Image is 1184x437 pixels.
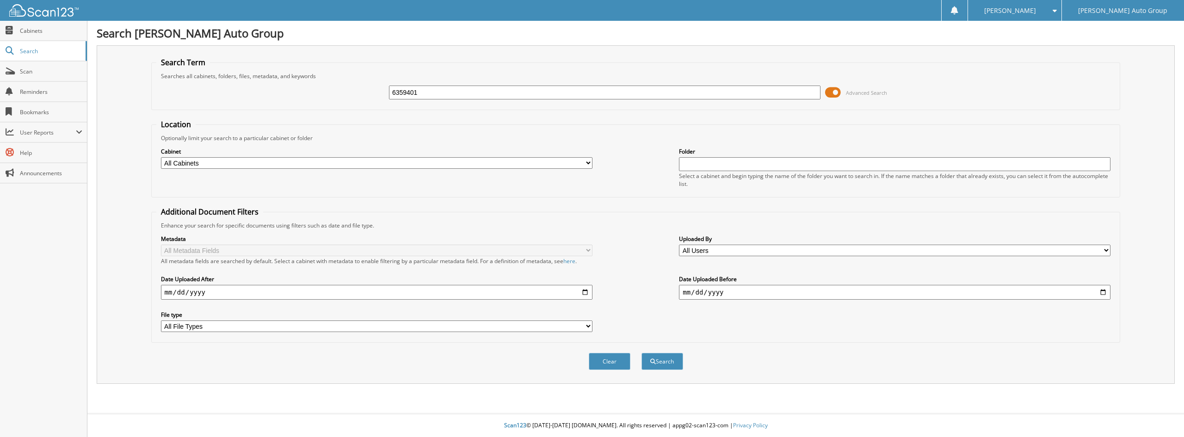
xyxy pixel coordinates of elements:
[20,47,81,55] span: Search
[20,27,82,35] span: Cabinets
[20,169,82,177] span: Announcements
[641,353,683,370] button: Search
[20,149,82,157] span: Help
[733,421,768,429] a: Privacy Policy
[87,414,1184,437] div: © [DATE]-[DATE] [DOMAIN_NAME]. All rights reserved | appg02-scan123-com |
[679,285,1110,300] input: end
[161,285,592,300] input: start
[161,235,592,243] label: Metadata
[97,25,1175,41] h1: Search [PERSON_NAME] Auto Group
[156,207,263,217] legend: Additional Document Filters
[679,148,1110,155] label: Folder
[984,8,1036,13] span: [PERSON_NAME]
[156,134,1116,142] div: Optionally limit your search to a particular cabinet or folder
[504,421,526,429] span: Scan123
[156,222,1116,229] div: Enhance your search for specific documents using filters such as date and file type.
[161,275,592,283] label: Date Uploaded After
[156,57,210,68] legend: Search Term
[1078,8,1167,13] span: [PERSON_NAME] Auto Group
[156,72,1116,80] div: Searches all cabinets, folders, files, metadata, and keywords
[161,311,592,319] label: File type
[20,129,76,136] span: User Reports
[20,68,82,75] span: Scan
[846,89,887,96] span: Advanced Search
[161,257,592,265] div: All metadata fields are searched by default. Select a cabinet with metadata to enable filtering b...
[679,235,1110,243] label: Uploaded By
[156,119,196,129] legend: Location
[679,172,1110,188] div: Select a cabinet and begin typing the name of the folder you want to search in. If the name match...
[679,275,1110,283] label: Date Uploaded Before
[563,257,575,265] a: here
[20,88,82,96] span: Reminders
[589,353,630,370] button: Clear
[20,108,82,116] span: Bookmarks
[1138,393,1184,437] iframe: Chat Widget
[161,148,592,155] label: Cabinet
[9,4,79,17] img: scan123-logo-white.svg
